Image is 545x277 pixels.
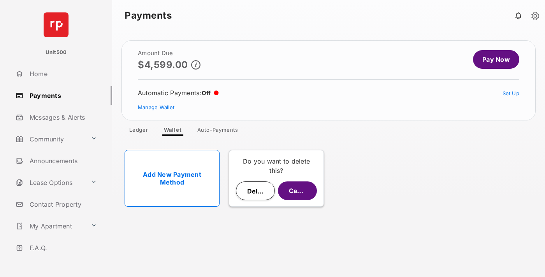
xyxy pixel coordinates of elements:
[44,12,69,37] img: svg+xml;base64,PHN2ZyB4bWxucz0iaHR0cDovL3d3dy53My5vcmcvMjAwMC9zdmciIHdpZHRoPSI2NCIgaGVpZ2h0PSI2NC...
[191,127,244,136] a: Auto-Payments
[12,173,88,192] a: Lease Options
[12,195,112,214] a: Contact Property
[289,187,310,195] span: Cancel
[278,181,317,200] button: Cancel
[158,127,188,136] a: Wallet
[12,130,88,148] a: Community
[236,181,275,200] button: Delete
[138,89,219,97] div: Automatic Payments :
[12,64,112,83] a: Home
[12,217,88,235] a: My Apartment
[138,50,200,56] h2: Amount Due
[12,152,112,170] a: Announcements
[12,86,112,105] a: Payments
[12,239,112,257] a: F.A.Q.
[247,187,267,195] span: Delete
[202,89,211,97] span: Off
[12,108,112,127] a: Messages & Alerts
[46,49,67,56] p: Unit500
[125,11,172,20] strong: Payments
[125,150,220,207] a: Add New Payment Method
[503,90,520,96] a: Set Up
[138,59,188,70] p: $4,599.00
[236,157,317,175] p: Do you want to delete this?
[138,104,174,110] a: Manage Wallet
[123,127,155,136] a: Ledger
